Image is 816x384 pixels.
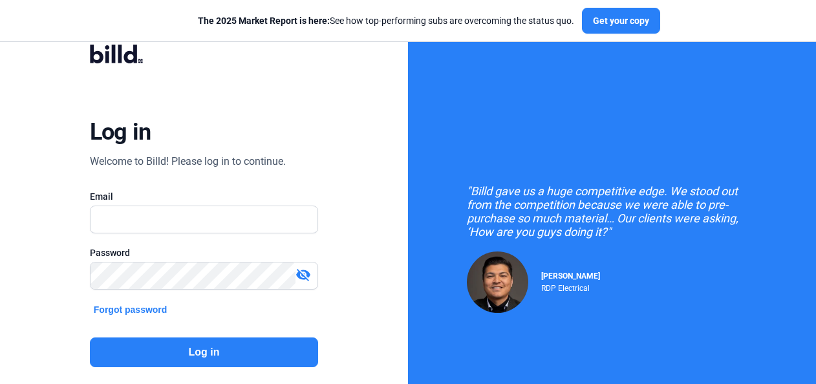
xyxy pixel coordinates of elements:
[90,154,286,169] div: Welcome to Billd! Please log in to continue.
[90,303,171,317] button: Forgot password
[90,118,151,146] div: Log in
[90,190,318,203] div: Email
[541,281,600,293] div: RDP Electrical
[295,267,311,283] mat-icon: visibility_off
[582,8,660,34] button: Get your copy
[467,251,528,313] img: Raul Pacheco
[90,337,318,367] button: Log in
[467,184,758,239] div: "Billd gave us a huge competitive edge. We stood out from the competition because we were able to...
[541,272,600,281] span: [PERSON_NAME]
[198,14,574,27] div: See how top-performing subs are overcoming the status quo.
[198,16,330,26] span: The 2025 Market Report is here:
[90,246,318,259] div: Password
